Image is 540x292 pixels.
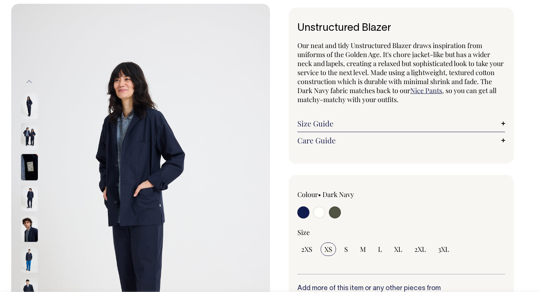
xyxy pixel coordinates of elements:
[297,190,381,199] div: Colour
[340,242,352,256] input: S
[360,245,366,254] span: M
[438,245,449,254] span: 3XL
[21,92,38,119] img: dark-navy
[414,245,426,254] span: 2XL
[21,154,38,180] img: dark-navy
[24,74,35,90] button: Previous
[297,242,316,256] input: 2XS
[297,136,505,145] a: Care Guide
[394,245,402,254] span: XL
[21,246,38,272] img: dark-navy
[21,123,38,149] img: dark-navy
[321,242,336,256] input: XS
[21,185,38,211] img: dark-navy
[411,242,430,256] input: 2XL
[297,228,505,237] div: Size
[297,23,505,34] h1: Unstructured Blazer
[21,215,38,242] img: dark-navy
[434,242,453,256] input: 3XL
[344,245,348,254] span: S
[378,245,382,254] span: L
[324,245,332,254] span: XS
[297,86,496,104] span: , so you can get all matchy-matchy with your outfits.
[374,242,386,256] input: L
[297,119,505,128] a: Size Guide
[301,245,312,254] span: 2XS
[356,242,370,256] input: M
[318,190,321,199] span: •
[410,86,442,95] a: Nice Pants
[390,242,406,256] input: XL
[322,190,354,199] label: Dark Navy
[297,41,504,95] span: Our neat and tidy Unstructured Blazer draws inspiration from uniforms of the Golden Age. It's cho...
